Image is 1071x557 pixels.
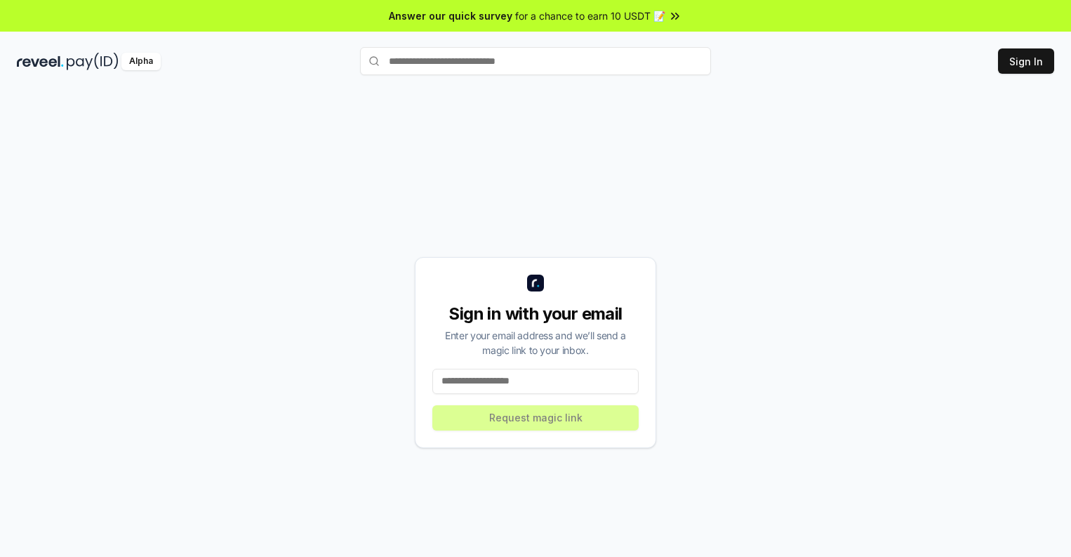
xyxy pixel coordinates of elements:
[67,53,119,70] img: pay_id
[121,53,161,70] div: Alpha
[515,8,665,23] span: for a chance to earn 10 USDT 📝
[432,328,639,358] div: Enter your email address and we’ll send a magic link to your inbox.
[998,48,1054,74] button: Sign In
[432,303,639,325] div: Sign in with your email
[17,53,64,70] img: reveel_dark
[389,8,512,23] span: Answer our quick survey
[527,275,544,291] img: logo_small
